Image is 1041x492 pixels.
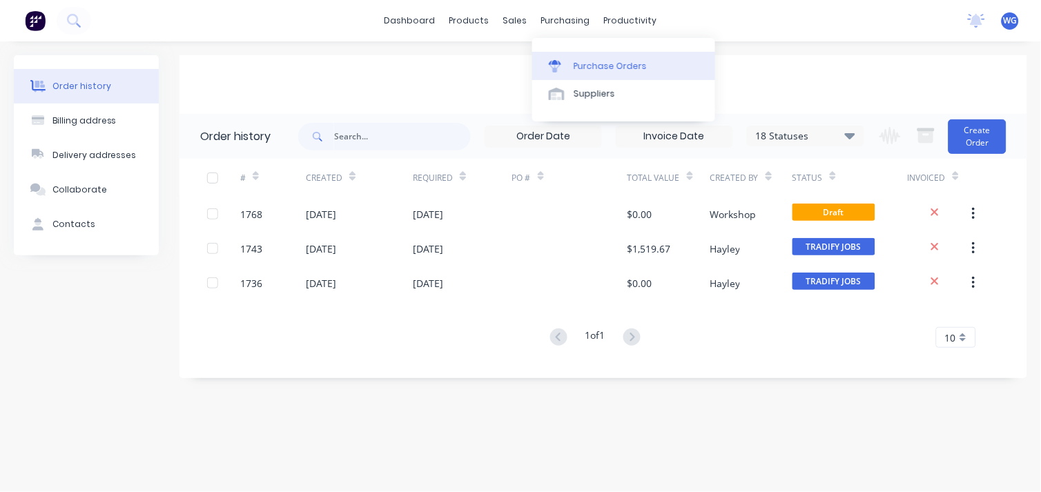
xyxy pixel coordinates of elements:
span: Draft [792,204,875,221]
div: Required [413,159,512,197]
div: Suppliers [574,88,615,100]
div: Invoiced [908,159,974,197]
span: 10 [945,331,956,345]
div: Created [306,172,342,184]
div: # [240,159,307,197]
img: Factory [25,10,46,31]
div: Purchase Orders [574,60,647,72]
div: productivity [597,10,664,31]
span: WG [1004,14,1018,27]
div: Collaborate [52,184,107,196]
div: Delivery addresses [52,149,137,161]
input: Search... [334,123,471,150]
div: Required [413,172,453,184]
div: Invoiced [908,172,946,184]
div: 1743 [240,242,262,256]
div: $0.00 [627,276,652,291]
div: Workshop [710,207,756,222]
div: PO # [512,159,627,197]
button: Billing address [14,104,159,138]
button: Delivery addresses [14,138,159,173]
a: dashboard [378,10,442,31]
div: Hayley [710,242,740,256]
div: Total Value [627,172,680,184]
button: Collaborate [14,173,159,207]
input: Order Date [485,126,601,147]
div: Created By [710,172,759,184]
div: [DATE] [306,207,336,222]
div: Hayley [710,276,740,291]
div: Billing address [52,115,117,127]
div: 1736 [240,276,262,291]
span: TRADIFY JOBS [792,238,875,255]
div: Status [792,172,823,184]
div: sales [496,10,534,31]
div: 1768 [240,207,262,222]
div: 18 Statuses [748,128,864,144]
button: Contacts [14,207,159,242]
a: Purchase Orders [532,52,715,79]
div: Total Value [627,159,710,197]
div: Status [792,159,908,197]
div: [DATE] [413,207,443,222]
div: Order history [52,80,111,92]
div: [DATE] [306,242,336,256]
span: TRADIFY JOBS [792,273,875,290]
button: Create Order [948,119,1006,154]
div: Contacts [52,218,95,230]
button: Order history [14,69,159,104]
div: PO # [512,172,531,184]
div: $1,519.67 [627,242,671,256]
div: products [442,10,496,31]
div: Order history [200,128,271,145]
div: Created [306,159,413,197]
div: [DATE] [413,276,443,291]
div: Created By [710,159,792,197]
input: Invoice Date [616,126,732,147]
div: [DATE] [413,242,443,256]
div: 1 of 1 [585,328,605,348]
div: [DATE] [306,276,336,291]
div: # [240,172,246,184]
a: Suppliers [532,80,715,108]
div: purchasing [534,10,597,31]
div: $0.00 [627,207,652,222]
